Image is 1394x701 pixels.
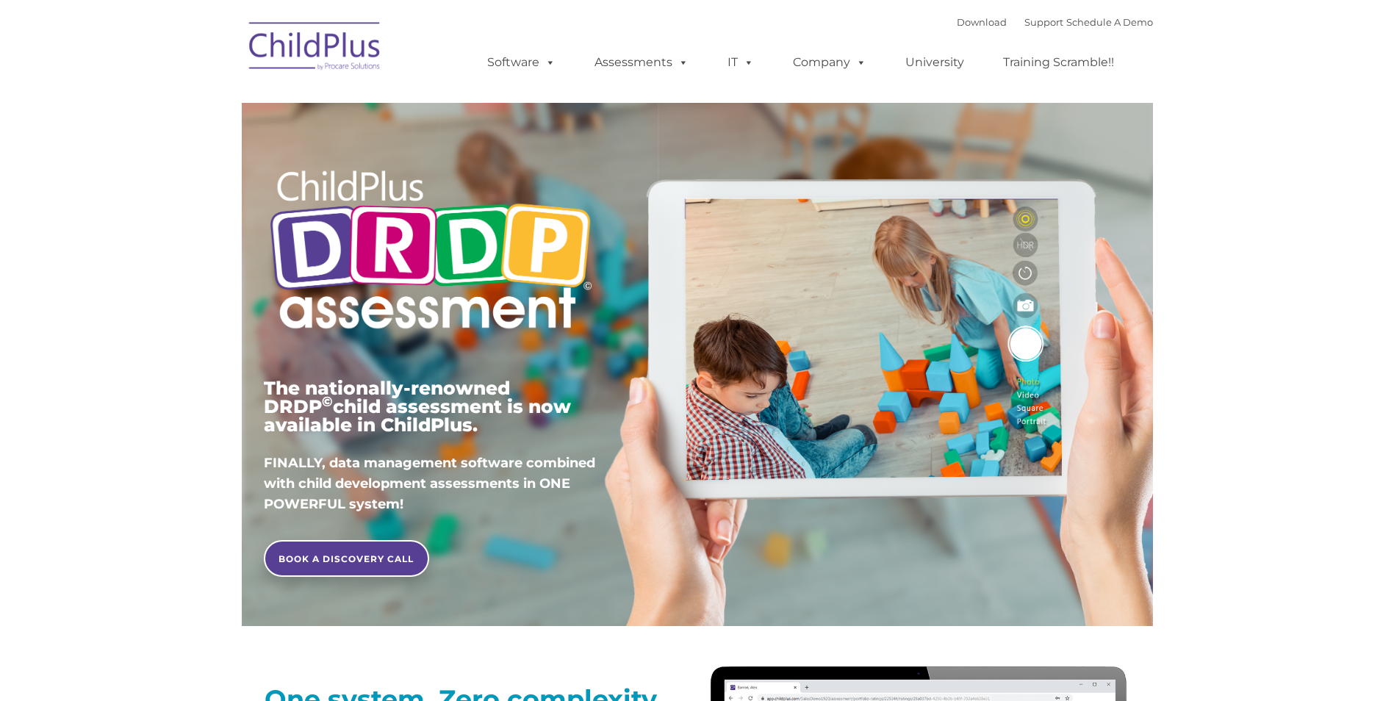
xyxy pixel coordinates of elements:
[988,48,1129,77] a: Training Scramble!!
[1024,16,1063,28] a: Support
[322,393,333,410] sup: ©
[580,48,703,77] a: Assessments
[242,12,389,85] img: ChildPlus by Procare Solutions
[264,377,571,436] span: The nationally-renowned DRDP child assessment is now available in ChildPlus.
[957,16,1153,28] font: |
[264,151,597,353] img: Copyright - DRDP Logo Light
[264,455,595,512] span: FINALLY, data management software combined with child development assessments in ONE POWERFUL sys...
[713,48,769,77] a: IT
[1066,16,1153,28] a: Schedule A Demo
[473,48,570,77] a: Software
[957,16,1007,28] a: Download
[891,48,979,77] a: University
[264,540,429,577] a: BOOK A DISCOVERY CALL
[778,48,881,77] a: Company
